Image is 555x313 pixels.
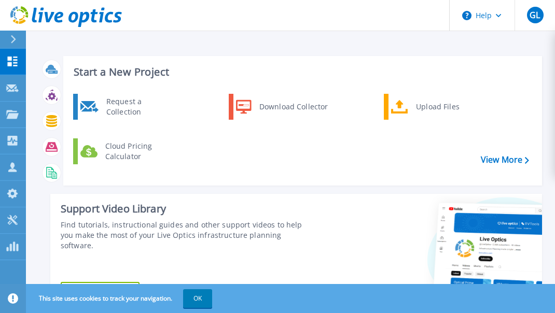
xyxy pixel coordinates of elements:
[101,96,177,117] div: Request a Collection
[229,94,335,120] a: Download Collector
[74,66,529,78] h3: Start a New Project
[73,138,179,164] a: Cloud Pricing Calculator
[73,94,179,120] a: Request a Collection
[61,202,314,216] div: Support Video Library
[481,155,529,165] a: View More
[183,289,212,308] button: OK
[384,94,490,120] a: Upload Files
[61,220,314,251] div: Find tutorials, instructional guides and other support videos to help you make the most of your L...
[530,11,540,19] span: GL
[29,289,212,308] span: This site uses cookies to track your navigation.
[411,96,488,117] div: Upload Files
[100,141,177,162] div: Cloud Pricing Calculator
[254,96,332,117] div: Download Collector
[61,282,140,303] a: Explore Now!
